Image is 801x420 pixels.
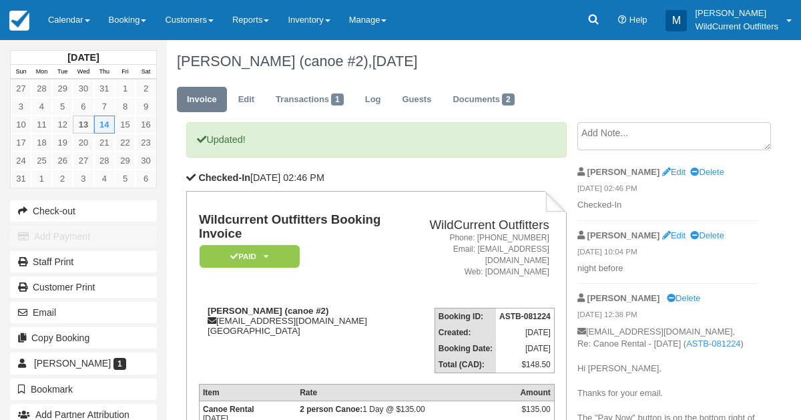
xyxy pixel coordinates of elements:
strong: Canoe Rental [203,405,254,414]
a: 9 [136,97,156,116]
a: 27 [11,79,31,97]
a: 17 [11,134,31,152]
a: Delete [667,293,700,303]
em: [DATE] 12:38 PM [577,309,758,324]
a: 2 [136,79,156,97]
span: Help [629,15,647,25]
td: [DATE] [496,341,554,357]
a: 18 [31,134,52,152]
b: Checked-In [198,172,250,183]
a: 31 [94,79,115,97]
a: 27 [73,152,93,170]
i: Help [618,16,627,25]
th: Sun [11,65,31,79]
span: [DATE] [372,53,418,69]
a: 22 [115,134,136,152]
button: Add Payment [10,226,157,247]
a: 10 [11,116,31,134]
a: 1 [115,79,136,97]
div: [EMAIL_ADDRESS][DOMAIN_NAME] [GEOGRAPHIC_DATA] [199,306,400,336]
p: Checked-In [577,199,758,212]
th: Wed [73,65,93,79]
th: Created: [435,325,496,341]
p: [PERSON_NAME] [695,7,778,20]
th: Amount [517,384,554,401]
p: night before [577,262,758,275]
p: [DATE] 02:46 PM [186,171,567,185]
em: [DATE] 10:04 PM [577,246,758,261]
a: 29 [52,79,73,97]
h2: WildCurrent Outfitters [405,218,549,232]
a: 13 [73,116,93,134]
strong: [PERSON_NAME] (canoe #2) [208,306,328,316]
a: 14 [94,116,115,134]
th: Total (CAD): [435,357,496,373]
em: [DATE] 02:46 PM [577,183,758,198]
strong: [DATE] [67,52,99,63]
a: 15 [115,116,136,134]
a: 5 [52,97,73,116]
a: 31 [11,170,31,188]
span: 1 [331,93,344,106]
a: 26 [52,152,73,170]
a: Log [355,87,391,113]
a: 5 [115,170,136,188]
a: 7 [94,97,115,116]
img: checkfront-main-nav-mini-logo.png [9,11,29,31]
a: 12 [52,116,73,134]
a: 24 [11,152,31,170]
a: [PERSON_NAME] 1 [10,353,157,374]
a: 2 [52,170,73,188]
p: Updated! [186,122,567,158]
div: M [665,10,687,31]
th: Item [199,384,296,401]
strong: [PERSON_NAME] [587,167,660,177]
p: WildCurrent Outfitters [695,20,778,33]
button: Copy Booking [10,327,157,349]
th: Sat [136,65,156,79]
a: Customer Print [10,276,157,298]
a: Edit [662,167,686,177]
th: Mon [31,65,52,79]
strong: 2 person Canoe [300,405,362,414]
a: 1 [31,170,52,188]
a: 25 [31,152,52,170]
span: 1 [113,358,126,370]
address: Phone: [PHONE_NUMBER] Email: [EMAIL_ADDRESS][DOMAIN_NAME] Web: [DOMAIN_NAME] [405,232,549,278]
button: Check-out [10,200,157,222]
a: 19 [52,134,73,152]
strong: [PERSON_NAME] [587,293,660,303]
a: 16 [136,116,156,134]
a: 28 [31,79,52,97]
td: $148.50 [496,357,554,373]
span: 2 [502,93,515,106]
button: Bookmark [10,379,157,400]
a: 30 [73,79,93,97]
a: 28 [94,152,115,170]
th: Fri [115,65,136,79]
a: 30 [136,152,156,170]
a: Delete [690,167,724,177]
span: [PERSON_NAME] [34,358,111,369]
button: Email [10,302,157,323]
a: Paid [199,244,295,269]
a: Invoice [177,87,227,113]
td: [DATE] [496,325,554,341]
h1: Wildcurrent Outfitters Booking Invoice [199,213,400,240]
th: Tue [52,65,73,79]
em: Paid [200,245,300,268]
a: 29 [115,152,136,170]
a: 4 [94,170,115,188]
a: 21 [94,134,115,152]
a: 23 [136,134,156,152]
a: 3 [73,170,93,188]
a: ASTB-081224 [686,339,740,349]
a: 11 [31,116,52,134]
a: 6 [73,97,93,116]
strong: ASTB-081224 [499,312,551,321]
a: 8 [115,97,136,116]
h1: [PERSON_NAME] (canoe #2), [177,53,758,69]
strong: [PERSON_NAME] [587,230,660,240]
a: Documents2 [443,87,524,113]
a: Edit [662,230,686,240]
